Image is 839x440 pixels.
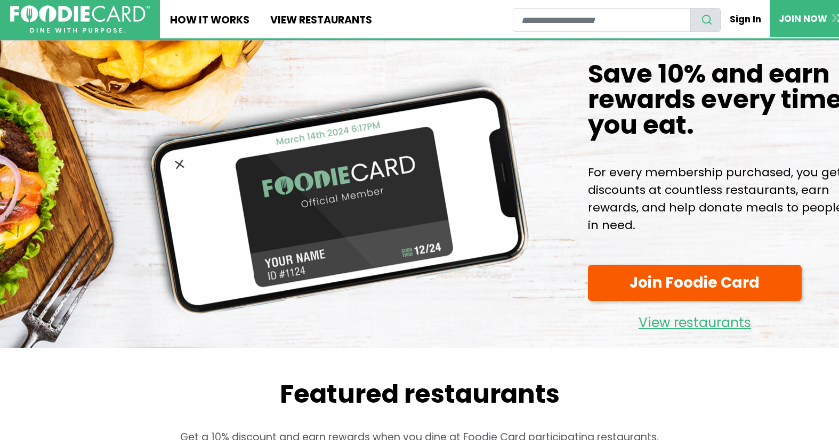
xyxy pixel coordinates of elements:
button: search [690,8,721,32]
h2: Featured restaurants [46,379,793,410]
a: Join Foodie Card [588,265,802,302]
a: View restaurants [588,306,802,333]
input: restaurant search [513,8,690,32]
a: Sign In [721,7,770,31]
img: FoodieCard; Eat, Drink, Save, Donate [10,5,150,34]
